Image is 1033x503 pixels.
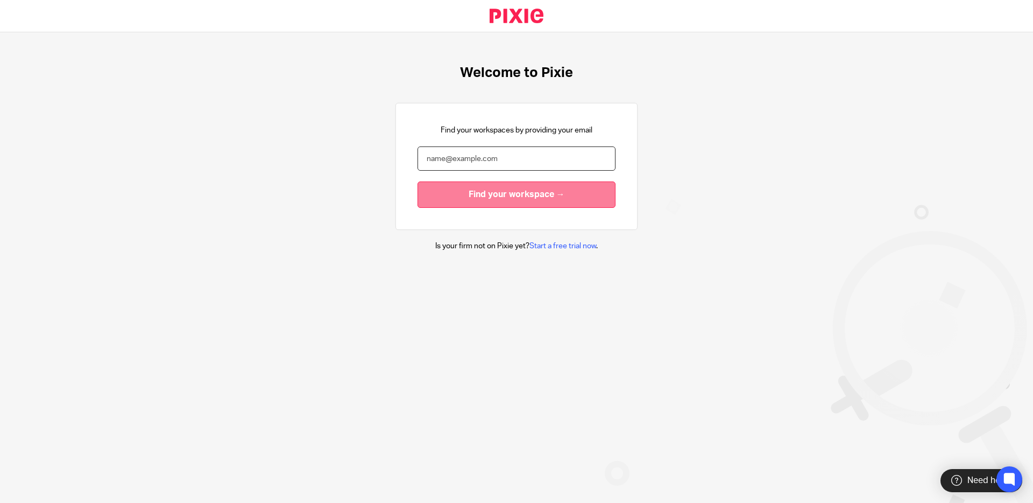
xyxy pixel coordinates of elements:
[435,241,598,251] p: Is your firm not on Pixie yet? .
[460,65,573,81] h1: Welcome to Pixie
[441,125,592,136] p: Find your workspaces by providing your email
[418,181,615,208] input: Find your workspace →
[418,146,615,171] input: name@example.com
[940,469,1022,492] div: Need help?
[529,242,596,250] a: Start a free trial now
